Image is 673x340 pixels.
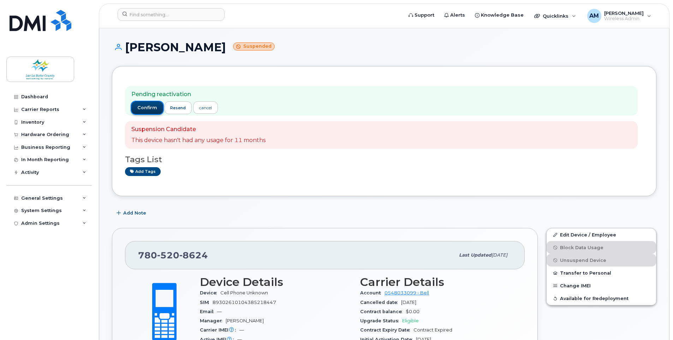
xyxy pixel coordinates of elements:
span: Carrier IMEI [200,327,239,333]
small: Suspended [233,42,275,51]
h1: [PERSON_NAME] [112,41,656,53]
button: Block Data Usage [547,241,656,254]
button: Unsuspend Device [547,254,656,266]
span: Contract Expired [413,327,452,333]
div: cancel [199,105,212,111]
button: Change IMEI [547,279,656,292]
a: Edit Device / Employee [547,228,656,241]
span: Account [360,290,385,295]
button: Transfer to Personal [547,266,656,279]
span: — [239,327,244,333]
span: [PERSON_NAME] [226,318,264,323]
h3: Device Details [200,276,352,288]
span: Upgrade Status [360,318,402,323]
a: Add tags [125,167,161,176]
h3: Tags List [125,155,643,164]
button: resend [165,101,192,114]
button: confirm [131,101,163,114]
p: Suspension Candidate [131,125,266,134]
span: Contract balance [360,309,406,314]
span: [DATE] [492,252,507,258]
span: Unsuspend Device [560,258,606,263]
span: 780 [138,250,208,260]
span: Contract Expiry Date [360,327,413,333]
span: Eligible [402,318,419,323]
span: $0.00 [406,309,419,314]
span: resend [170,105,186,111]
h3: Carrier Details [360,276,512,288]
span: Manager [200,318,226,323]
span: Cell Phone Unknown [220,290,268,295]
button: Available for Redeployment [547,292,656,305]
span: Email [200,309,217,314]
span: SIM [200,300,213,305]
button: Add Note [112,207,152,219]
span: 89302610104385218447 [213,300,276,305]
a: cancel [193,101,218,114]
span: 8624 [179,250,208,260]
span: — [217,309,222,314]
span: Last updated [459,252,492,258]
p: Pending reactivation [131,90,218,99]
p: This device hasn't had any usage for 11 months [131,136,266,145]
span: [DATE] [401,300,416,305]
span: Device [200,290,220,295]
span: Cancelled date [360,300,401,305]
span: 520 [157,250,179,260]
span: Available for Redeployment [560,296,629,301]
a: 0548033099 - Bell [385,290,429,295]
span: confirm [137,105,157,111]
span: Add Note [123,210,146,216]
